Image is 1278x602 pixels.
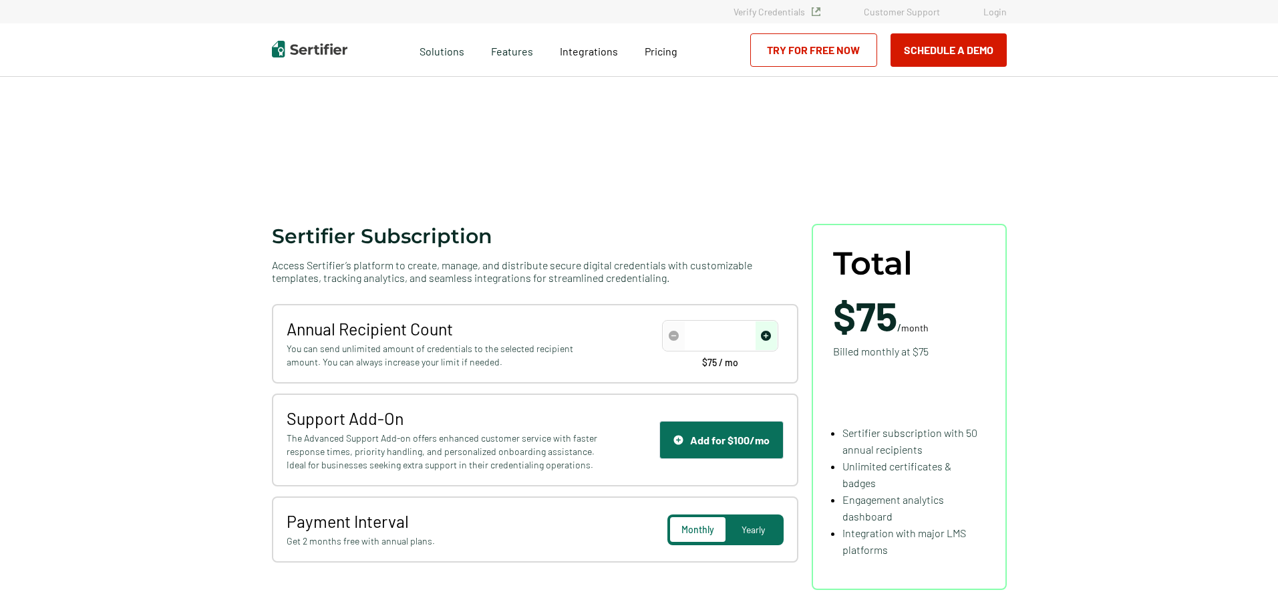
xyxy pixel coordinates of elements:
span: Annual Recipient Count [287,319,601,339]
button: Support IconAdd for $100/mo [659,421,784,459]
span: Access Sertifier’s platform to create, manage, and distribute secure digital credentials with cus... [272,259,798,284]
a: Customer Support [864,6,940,17]
span: Integrations [560,45,618,57]
span: Pricing [645,45,677,57]
img: Support Icon [673,435,683,445]
span: Sertifier Subscription [272,224,492,249]
span: Engagement analytics dashboard [842,493,944,522]
span: $75 [833,291,897,339]
span: increase number [756,321,777,350]
span: The Advanced Support Add-on offers enhanced customer service with faster response times, priority... [287,432,601,472]
span: Total [833,245,913,282]
span: Sertifier subscription with 50 annual recipients [842,426,977,456]
span: Features [491,41,533,58]
img: Sertifier | Digital Credentialing Platform [272,41,347,57]
span: Unlimited certificates & badges [842,460,951,489]
span: $75 / mo [702,358,738,367]
a: Pricing [645,41,677,58]
span: Yearly [742,524,765,535]
span: Monthly [681,524,714,535]
span: decrease number [663,321,685,350]
span: Billed monthly at $75 [833,343,929,359]
img: Verified [812,7,820,16]
span: Get 2 months free with annual plans. [287,535,601,548]
span: month [901,322,929,333]
span: / [833,295,929,335]
img: Decrease Icon [669,331,679,341]
span: You can send unlimited amount of credentials to the selected recipient amount. You can always inc... [287,342,601,369]
span: Support Add-On [287,408,601,428]
div: Add for $100/mo [673,434,770,446]
span: Solutions [420,41,464,58]
a: Login [983,6,1007,17]
a: Try for Free Now [750,33,877,67]
img: Increase Icon [761,331,771,341]
a: Verify Credentials [734,6,820,17]
span: Integration with major LMS platforms [842,526,966,556]
a: Integrations [560,41,618,58]
span: Payment Interval [287,511,601,531]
